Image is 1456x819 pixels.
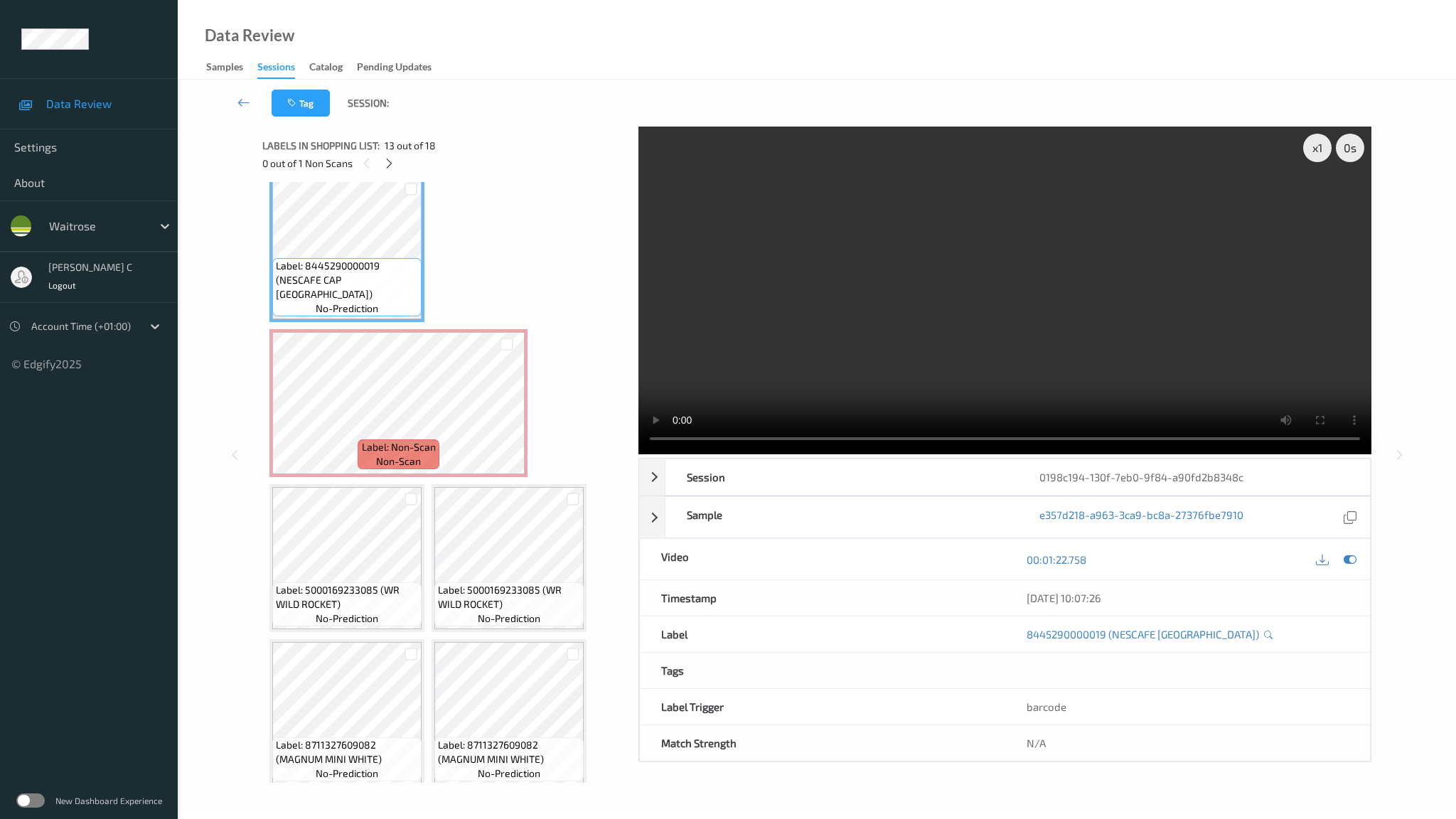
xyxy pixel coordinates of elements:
span: no-prediction [316,766,378,781]
div: Sample [665,497,1017,537]
div: Tags [640,653,1005,688]
span: Label: Non-Scan [362,440,436,454]
span: Label: 8711327609082 (MAGNUM MINI WHITE) [438,738,580,766]
a: Samples [206,58,257,77]
div: Match Strength [640,725,1005,761]
div: Pending Updates [357,60,432,77]
div: Catalog [309,60,343,77]
span: no-prediction [478,766,540,781]
a: Catalog [309,58,357,77]
span: 13 out of 18 [385,139,436,153]
span: no-prediction [478,611,540,626]
a: Pending Updates [357,58,446,77]
div: Label [640,616,1005,652]
span: Label: 8445290000019 (NESCAFE CAP [GEOGRAPHIC_DATA]) [276,259,418,301]
span: non-scan [376,454,421,469]
a: 8445290000019 (NESCAFE [GEOGRAPHIC_DATA]) [1027,627,1259,641]
a: 00:01:22.758 [1027,552,1086,567]
div: Sessions [257,60,295,79]
a: Sessions [257,58,309,79]
button: Tag [272,90,330,117]
div: Timestamp [640,580,1005,616]
div: [DATE] 10:07:26 [1027,591,1349,605]
span: Session: [348,96,389,110]
span: Label: 5000169233085 (WR WILD ROCKET) [276,583,418,611]
div: Data Review [205,28,294,43]
div: barcode [1005,689,1370,724]
div: 0 out of 1 Non Scans [262,154,628,172]
span: no-prediction [316,611,378,626]
div: Label Trigger [640,689,1005,724]
div: N/A [1005,725,1370,761]
div: Session [665,459,1017,495]
div: Session0198c194-130f-7eb0-9f84-a90fd2b8348c [639,459,1371,496]
div: Samples [206,60,243,77]
span: Label: 5000169233085 (WR WILD ROCKET) [438,583,580,611]
span: no-prediction [316,301,378,316]
div: 0198c194-130f-7eb0-9f84-a90fd2b8348c [1018,459,1370,495]
div: x 1 [1303,134,1332,162]
a: e357d218-a963-3ca9-bc8a-27376fbe7910 [1039,508,1243,527]
div: 0 s [1336,134,1364,162]
span: Labels in shopping list: [262,139,380,153]
div: Video [640,539,1005,579]
div: Samplee357d218-a963-3ca9-bc8a-27376fbe7910 [639,496,1371,538]
span: Label: 8711327609082 (MAGNUM MINI WHITE) [276,738,418,766]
